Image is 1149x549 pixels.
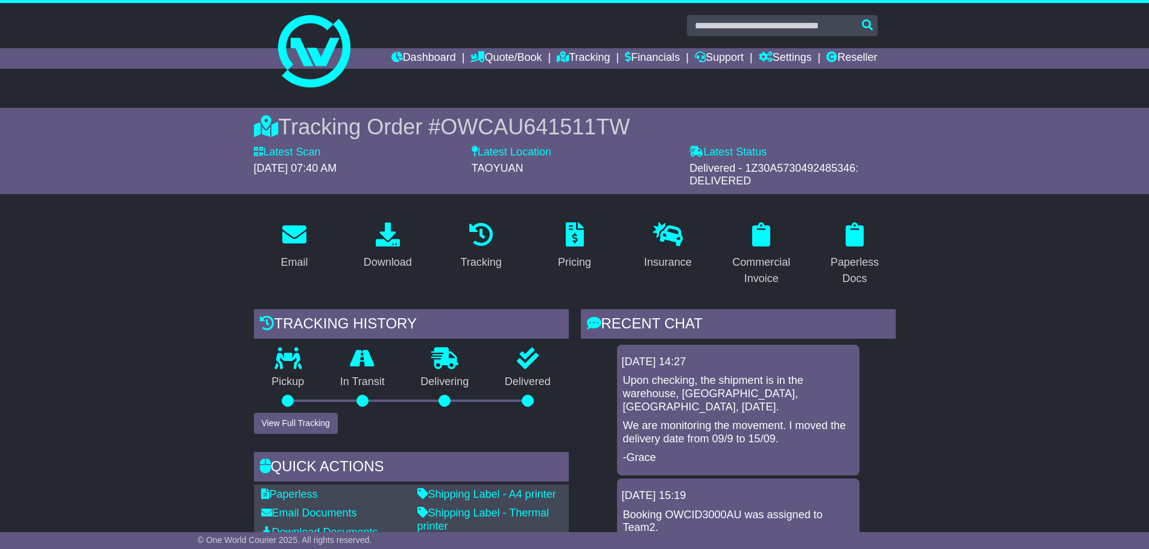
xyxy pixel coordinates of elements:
a: Financials [625,48,680,69]
div: RECENT CHAT [581,309,896,342]
p: Delivering [403,375,487,389]
a: Paperless Docs [814,218,896,291]
span: Delivered - 1Z30A5730492485346: DELIVERED [689,162,858,187]
a: Download [356,218,420,275]
a: Shipping Label - Thermal printer [417,507,549,532]
span: OWCAU641511TW [440,115,630,139]
div: Commercial Invoice [729,254,794,287]
label: Latest Scan [254,146,321,159]
a: Tracking [452,218,509,275]
div: Tracking Order # [254,114,896,140]
div: Tracking [460,254,501,271]
div: Email [280,254,308,271]
label: Latest Location [472,146,551,159]
p: Booking OWCID3000AU was assigned to Team2. [623,509,853,535]
p: In Transit [322,375,403,389]
a: Commercial Invoice [721,218,802,291]
p: -Grace [623,451,853,465]
a: Reseller [826,48,877,69]
p: Delivered [487,375,569,389]
a: Paperless [261,488,318,500]
a: Insurance [636,218,700,275]
a: Email [273,218,315,275]
span: [DATE] 07:40 AM [254,162,337,174]
div: Insurance [644,254,692,271]
div: Quick Actions [254,452,569,485]
div: Download [364,254,412,271]
a: Email Documents [261,507,357,519]
a: Tracking [557,48,610,69]
label: Latest Status [689,146,767,159]
a: Pricing [550,218,599,275]
a: Support [695,48,744,69]
div: [DATE] 14:27 [622,356,855,369]
div: [DATE] 15:19 [622,489,855,503]
a: Download Documents [261,526,378,538]
span: © One World Courier 2025. All rights reserved. [198,535,372,545]
button: View Full Tracking [254,413,338,434]
p: Upon checking, the shipment is in the warehouse, [GEOGRAPHIC_DATA], [GEOGRAPHIC_DATA], [DATE]. [623,374,853,413]
div: Pricing [558,254,591,271]
div: Tracking history [254,309,569,342]
a: Settings [759,48,812,69]
a: Quote/Book [470,48,542,69]
a: Shipping Label - A4 printer [417,488,556,500]
p: We are monitoring the movement. I moved the delivery date from 09/9 to 15/09. [623,419,853,445]
div: Paperless Docs [822,254,888,287]
p: Pickup [254,375,323,389]
a: Dashboard [391,48,456,69]
span: TAOYUAN [472,162,524,174]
